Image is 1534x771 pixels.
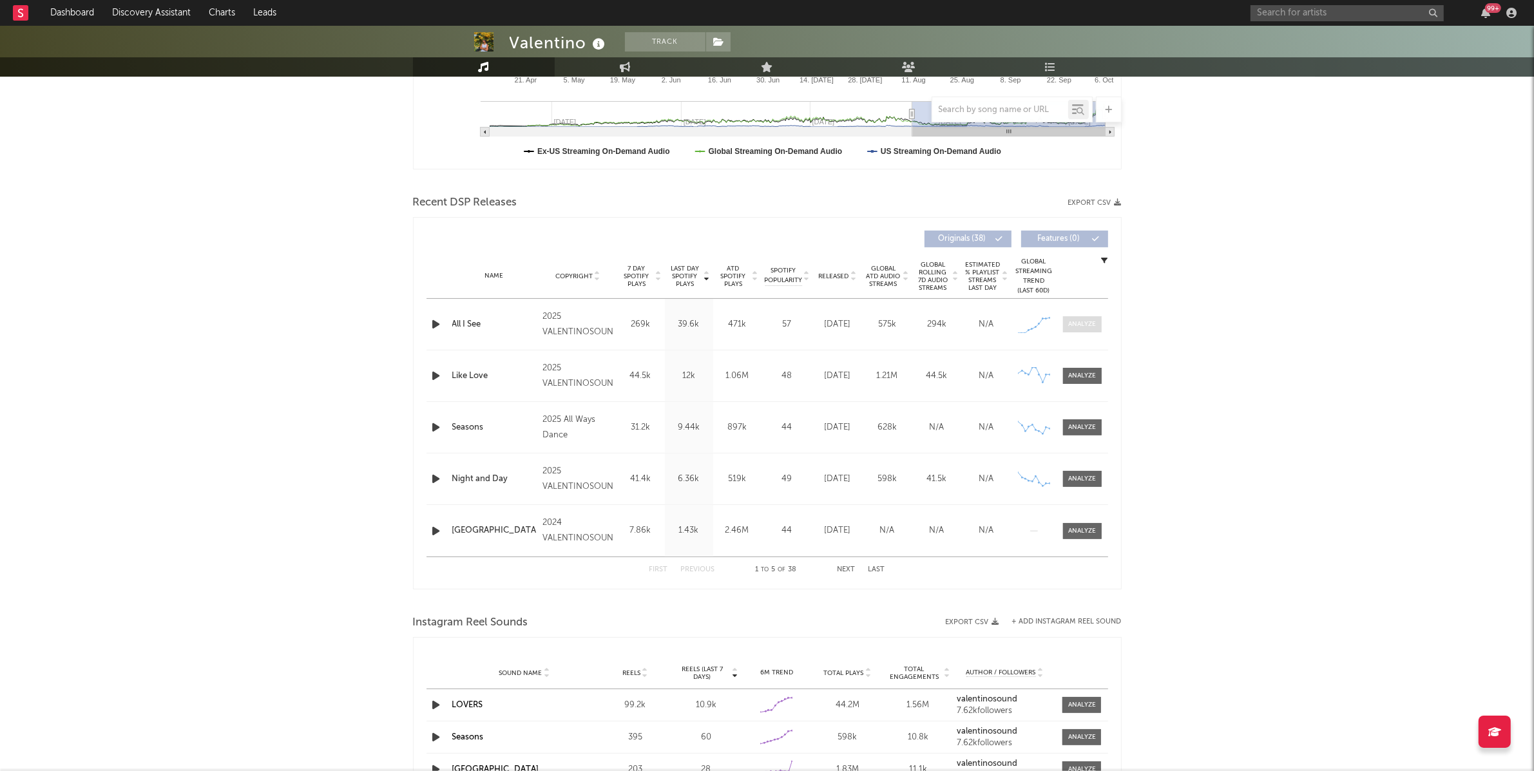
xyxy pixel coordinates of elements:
[815,699,879,712] div: 44.2M
[716,318,758,331] div: 471k
[957,739,1053,748] div: 7.62k followers
[957,759,1053,768] a: valentinosound
[815,731,879,744] div: 598k
[916,370,959,383] div: 44.5k
[668,473,710,486] div: 6.36k
[1068,199,1122,207] button: Export CSV
[708,147,842,156] text: Global Streaming On-Demand Audio
[452,524,537,537] a: [GEOGRAPHIC_DATA]
[1000,76,1021,84] text: 8. Sep
[452,473,537,486] a: Night and Day
[620,370,662,383] div: 44.5k
[542,464,613,495] div: 2025 VALENTINOSOUND
[866,265,901,288] span: Global ATD Audio Streams
[999,618,1122,625] div: + Add Instagram Reel Sound
[957,759,1017,768] strong: valentinosound
[1095,76,1113,84] text: 6. Oct
[925,231,1011,247] button: Originals(38)
[514,76,537,84] text: 21. Apr
[965,421,1008,434] div: N/A
[816,370,859,383] div: [DATE]
[542,515,613,546] div: 2024 VALENTINOSOUND
[452,370,537,383] a: Like Love
[916,473,959,486] div: 41.5k
[452,318,537,331] div: All I See
[816,524,859,537] div: [DATE]
[756,76,780,84] text: 30. Jun
[499,669,542,677] span: Sound Name
[765,524,810,537] div: 44
[957,707,1053,716] div: 7.62k followers
[413,615,528,631] span: Instagram Reel Sounds
[674,699,738,712] div: 10.9k
[452,733,484,741] a: Seasons
[868,566,885,573] button: Last
[823,669,863,677] span: Total Plays
[620,473,662,486] div: 41.4k
[563,76,585,84] text: 5. May
[716,473,758,486] div: 519k
[622,669,640,677] span: Reels
[510,32,609,53] div: Valentino
[816,318,859,331] div: [DATE]
[886,665,943,681] span: Total Engagements
[681,566,715,573] button: Previous
[916,261,951,292] span: Global Rolling 7D Audio Streams
[1030,235,1089,243] span: Features ( 0 )
[1485,3,1501,13] div: 99 +
[452,271,537,281] div: Name
[764,266,802,285] span: Spotify Popularity
[707,76,731,84] text: 16. Jun
[716,370,758,383] div: 1.06M
[866,524,909,537] div: N/A
[609,76,635,84] text: 19. May
[886,731,950,744] div: 10.8k
[625,32,705,52] button: Track
[866,421,909,434] div: 628k
[866,318,909,331] div: 575k
[965,370,1008,383] div: N/A
[916,421,959,434] div: N/A
[1015,257,1053,296] div: Global Streaming Trend (Last 60D)
[838,566,856,573] button: Next
[452,421,537,434] a: Seasons
[413,195,517,211] span: Recent DSP Releases
[800,76,834,84] text: 14. [DATE]
[716,524,758,537] div: 2.46M
[542,309,613,340] div: 2025 VALENTINOSOUND
[620,318,662,331] div: 269k
[668,421,710,434] div: 9.44k
[542,361,613,392] div: 2025 VALENTINOSOUND
[765,318,810,331] div: 57
[537,147,670,156] text: Ex-US Streaming On-Demand Audio
[1012,618,1122,625] button: + Add Instagram Reel Sound
[1021,231,1108,247] button: Features(0)
[1251,5,1444,21] input: Search for artists
[668,318,710,331] div: 39.6k
[620,265,654,288] span: 7 Day Spotify Plays
[542,412,613,443] div: 2025 All Ways Dance
[957,695,1053,704] a: valentinosound
[674,665,731,681] span: Reels (last 7 days)
[668,265,702,288] span: Last Day Spotify Plays
[741,562,812,578] div: 1 5 38
[452,701,483,709] a: LOVERS
[649,566,668,573] button: First
[965,318,1008,331] div: N/A
[1481,8,1490,18] button: 99+
[965,261,1001,292] span: Estimated % Playlist Streams Last Day
[901,76,925,84] text: 11. Aug
[933,235,992,243] span: Originals ( 38 )
[957,695,1017,703] strong: valentinosound
[957,727,1017,736] strong: valentinosound
[716,421,758,434] div: 897k
[881,147,1001,156] text: US Streaming On-Demand Audio
[848,76,882,84] text: 28. [DATE]
[620,421,662,434] div: 31.2k
[765,421,810,434] div: 44
[965,473,1008,486] div: N/A
[762,567,769,573] span: to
